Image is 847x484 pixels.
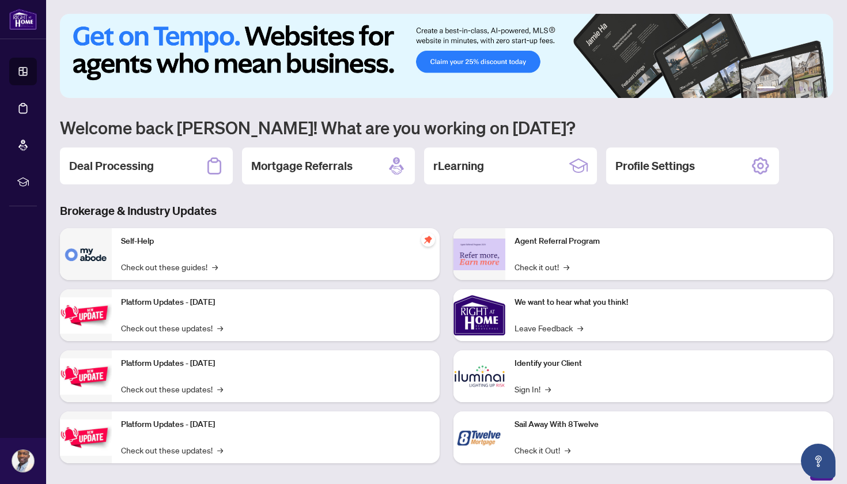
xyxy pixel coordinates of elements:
[564,260,569,273] span: →
[515,383,551,395] a: Sign In!→
[789,86,794,91] button: 3
[9,9,37,30] img: logo
[60,228,112,280] img: Self-Help
[121,444,223,456] a: Check out these updates!→
[121,235,430,248] p: Self-Help
[515,235,824,248] p: Agent Referral Program
[453,289,505,341] img: We want to hear what you think!
[251,158,353,174] h2: Mortgage Referrals
[60,358,112,395] img: Platform Updates - July 8, 2025
[565,444,570,456] span: →
[60,14,833,98] img: Slide 0
[121,260,218,273] a: Check out these guides!→
[577,322,583,334] span: →
[121,418,430,431] p: Platform Updates - [DATE]
[121,296,430,309] p: Platform Updates - [DATE]
[615,158,695,174] h2: Profile Settings
[12,450,34,472] img: Profile Icon
[515,260,569,273] a: Check it out!→
[515,296,824,309] p: We want to hear what you think!
[808,86,812,91] button: 5
[757,86,776,91] button: 1
[217,383,223,395] span: →
[121,383,223,395] a: Check out these updates!→
[545,383,551,395] span: →
[515,444,570,456] a: Check it Out!→
[515,418,824,431] p: Sail Away With 8Twelve
[60,116,833,138] h1: Welcome back [PERSON_NAME]! What are you working on [DATE]?
[515,322,583,334] a: Leave Feedback→
[217,322,223,334] span: →
[453,239,505,270] img: Agent Referral Program
[780,86,785,91] button: 2
[60,297,112,334] img: Platform Updates - July 21, 2025
[121,357,430,370] p: Platform Updates - [DATE]
[817,86,822,91] button: 6
[433,158,484,174] h2: rLearning
[453,350,505,402] img: Identify your Client
[799,86,803,91] button: 4
[69,158,154,174] h2: Deal Processing
[60,419,112,456] img: Platform Updates - June 23, 2025
[60,203,833,219] h3: Brokerage & Industry Updates
[453,411,505,463] img: Sail Away With 8Twelve
[217,444,223,456] span: →
[212,260,218,273] span: →
[121,322,223,334] a: Check out these updates!→
[801,444,835,478] button: Open asap
[515,357,824,370] p: Identify your Client
[421,233,435,247] span: pushpin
